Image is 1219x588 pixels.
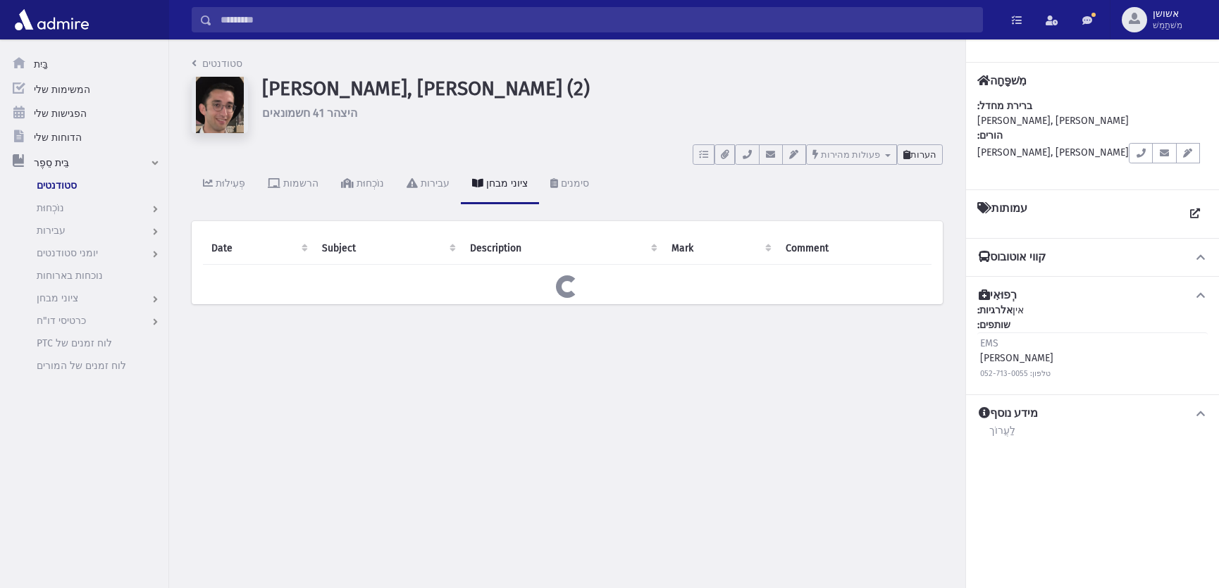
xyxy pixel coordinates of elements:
[1182,201,1208,227] a: הצג את כל האיגודים
[977,319,1010,331] font: שותפים:
[37,337,112,349] font: לוח זמנים של PTC
[910,149,936,160] font: הערות
[977,304,1013,316] font: אלרגיות:
[203,232,314,265] th: Date
[262,106,357,120] font: היצהר 41 חשמונאים
[357,177,384,189] font: נוֹכְחוּת
[990,250,1046,263] font: קווי אוטובוס
[989,421,1016,446] a: לַעֲרוֹך
[461,165,539,204] a: ציוני מבחן
[462,232,662,265] th: Description
[977,288,1208,303] button: רְפוּאִי
[202,58,242,70] font: סטודנטים
[561,177,589,189] font: סימנים
[1153,20,1182,30] font: מִשׁתַמֵשׁ
[897,144,943,165] button: הערות
[989,424,1015,436] font: לַעֲרוֹך
[256,165,330,204] a: הרשמות
[37,225,66,237] font: עבירות
[262,77,590,100] font: [PERSON_NAME], [PERSON_NAME] (2)
[1013,304,1024,316] font: אין
[37,292,78,304] font: ציוני מבחן
[806,144,897,165] button: פעולות מהירות
[216,177,245,189] font: פְּעִילוּת
[977,115,1129,127] font: [PERSON_NAME], [PERSON_NAME]
[539,165,600,204] a: סימנים
[990,406,1038,420] font: מידע נוסף
[283,177,318,189] font: הרשמות
[421,177,450,189] font: עבירות
[37,247,98,259] font: יומני סטודנטים
[990,288,1017,301] font: רְפוּאִי
[991,201,1027,215] font: עמותות
[977,130,1003,142] font: הורים:
[486,177,528,189] font: ציוני מבחן
[977,406,1208,421] button: מידע נוסף
[34,84,90,96] font: המשימות שלי
[212,7,982,32] input: לְחַפֵּשׂ
[37,270,103,282] font: נוכחות בארוחות
[34,58,48,70] font: בַּיִת
[34,132,82,144] font: הדוחות שלי
[37,202,64,214] font: נוֹכְחוּת
[34,108,87,120] font: הפגישות שלי
[821,149,880,160] font: פעולות מהירות
[192,165,256,204] a: פְּעִילוּת
[37,315,86,327] font: כרטיסי דו"ח
[192,58,242,70] a: סטודנטים
[777,232,932,265] th: Comment
[330,165,395,204] a: נוֹכְחוּת
[37,360,126,372] font: לוח זמנים של המורים
[980,337,998,349] font: EMS
[34,157,69,169] font: בֵּית סֵפֶר
[977,250,1208,265] button: קווי אוטובוס
[1153,8,1179,20] font: אשושן
[314,232,462,265] th: Subject
[192,77,248,133] img: 5uyxf8=
[192,56,242,77] nav: פירורי לחם
[395,165,461,204] a: עבירות
[980,369,1051,378] font: טלפון: 052-713-0055
[977,100,1032,112] font: ברירת מחדל:
[977,146,1129,158] font: [PERSON_NAME], [PERSON_NAME]
[663,232,778,265] th: Mark
[11,6,92,34] img: אדמיר פרו
[37,180,77,192] font: סטודנטים
[990,74,1027,87] font: מִשׁפָּחָה
[980,352,1053,364] font: [PERSON_NAME]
